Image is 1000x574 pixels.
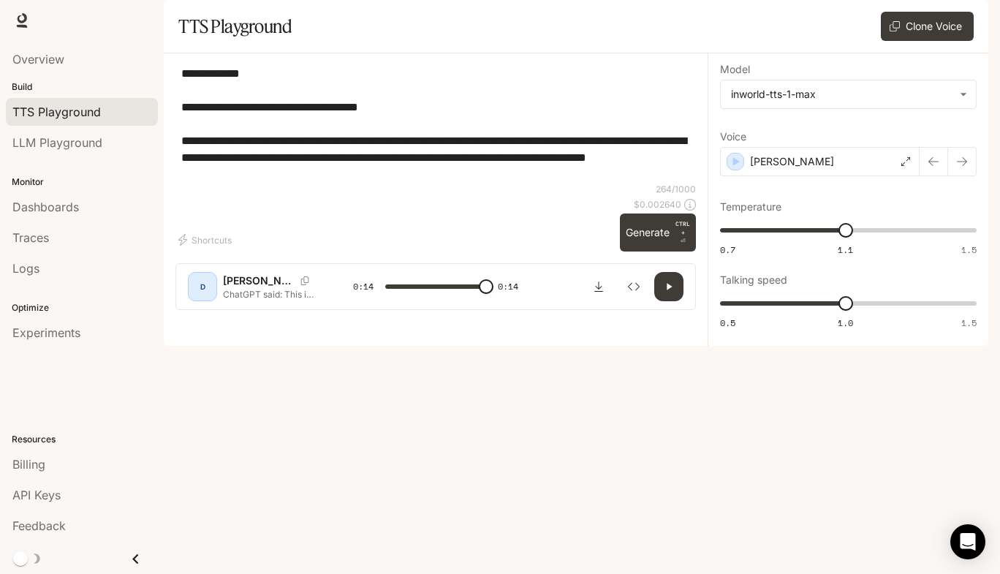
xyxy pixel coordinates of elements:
[223,288,318,301] p: ChatGPT said: This is the Fashion Campaigns Edit form. Use this form to manage your fashion campa...
[295,276,315,285] button: Copy Voice ID
[720,243,735,256] span: 0.7
[353,279,374,294] span: 0:14
[675,219,690,237] p: CTRL +
[223,273,295,288] p: [PERSON_NAME]
[498,279,518,294] span: 0:14
[720,317,735,329] span: 0.5
[750,154,834,169] p: [PERSON_NAME]
[961,243,977,256] span: 1.5
[584,272,613,301] button: Download audio
[175,228,238,252] button: Shortcuts
[191,275,214,298] div: D
[838,243,853,256] span: 1.1
[838,317,853,329] span: 1.0
[619,272,648,301] button: Inspect
[731,87,952,102] div: inworld-tts-1-max
[720,64,750,75] p: Model
[178,12,292,41] h1: TTS Playground
[961,317,977,329] span: 1.5
[721,80,976,108] div: inworld-tts-1-max
[881,12,974,41] button: Clone Voice
[620,214,696,252] button: GenerateCTRL +⏎
[950,524,985,559] div: Open Intercom Messenger
[675,219,690,246] p: ⏎
[720,275,787,285] p: Talking speed
[656,183,696,195] p: 264 / 1000
[720,202,781,212] p: Temperature
[720,132,746,142] p: Voice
